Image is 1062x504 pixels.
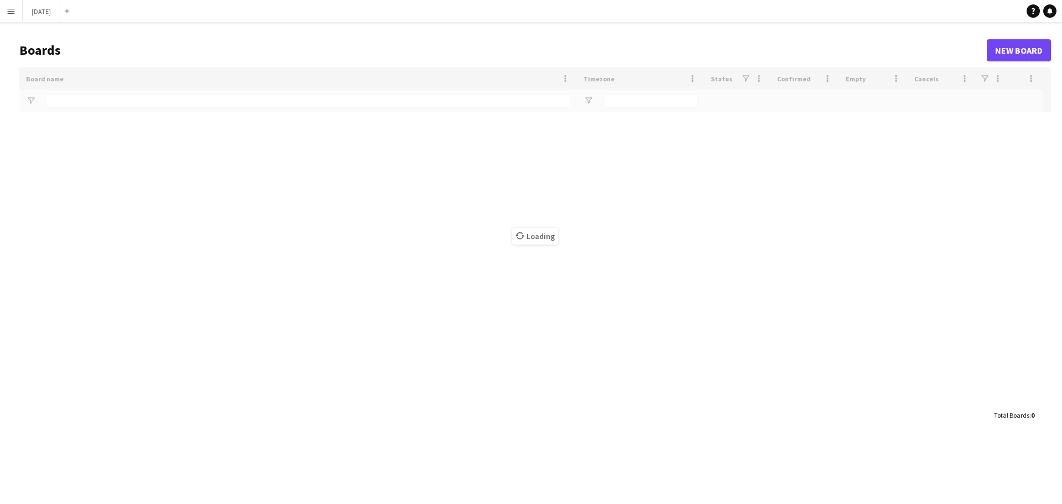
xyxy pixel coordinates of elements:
button: [DATE] [23,1,60,22]
h1: Boards [19,42,987,59]
span: Loading [512,228,558,245]
div: : [994,404,1034,426]
span: Total Boards [994,411,1029,419]
span: 0 [1031,411,1034,419]
a: New Board [987,39,1051,61]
